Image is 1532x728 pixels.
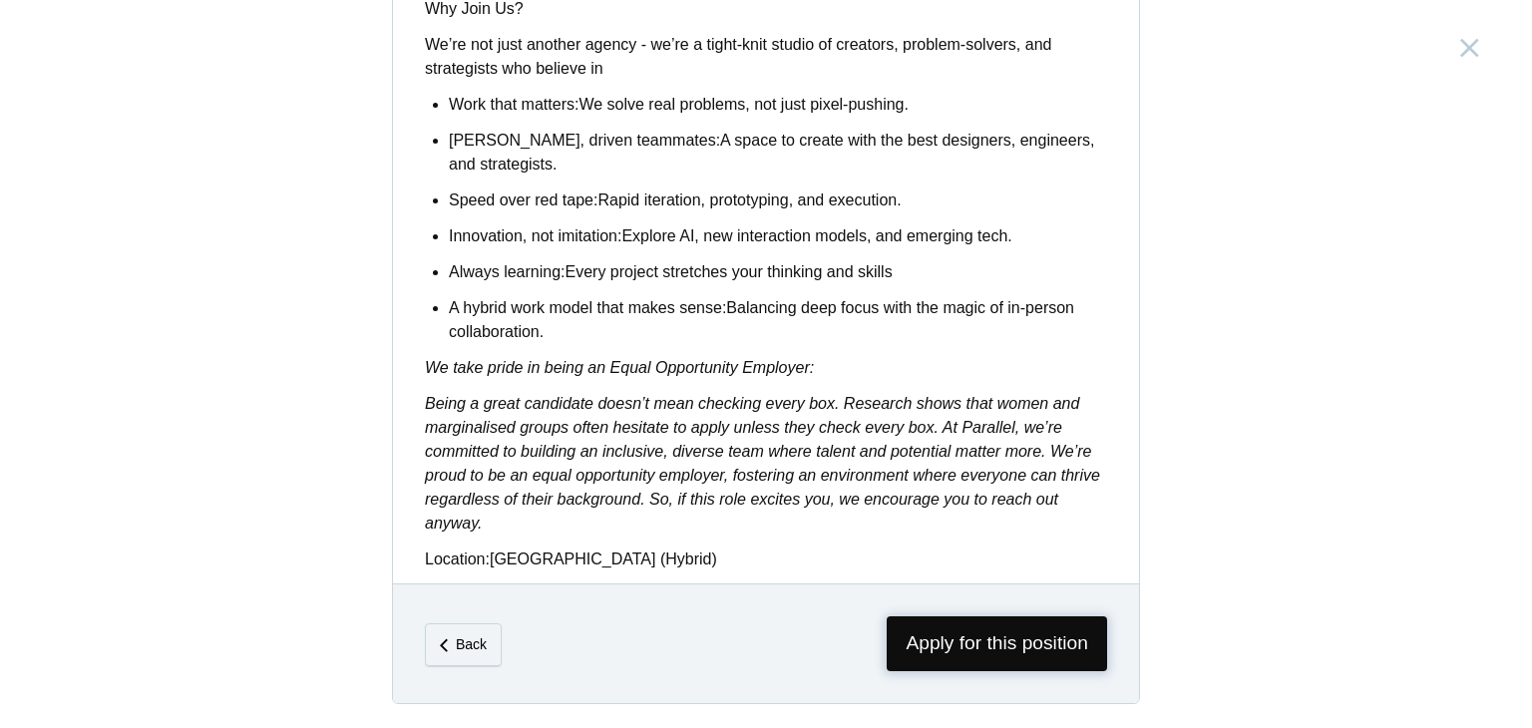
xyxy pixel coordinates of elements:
[449,132,720,149] strong: [PERSON_NAME], driven teammates:
[449,93,1107,117] p: We solve real problems, not just pixel-pushing.
[449,299,726,316] strong: A hybrid work model that makes sense:
[449,224,1107,248] p: Explore AI, new interaction models, and emerging tech.
[449,260,1107,284] p: Every project stretches your thinking and skills
[425,550,490,567] strong: Location:
[456,636,487,652] em: Back
[449,129,1107,177] p: A space to create with the best designers, engineers, and strategists.
[449,96,578,113] strong: Work that matters:
[449,263,566,280] strong: Always learning:
[425,33,1107,81] p: We’re not just another agency - we’re a tight-knit studio of creators, problem-solvers, and strat...
[449,296,1107,344] p: Balancing deep focus with the magic of in-person collaboration.
[425,395,1100,532] em: Being a great candidate doesn’t mean checking every box. Research shows that women and marginalis...
[425,547,1107,571] p: [GEOGRAPHIC_DATA] (Hybrid)
[887,616,1107,671] span: Apply for this position
[425,359,814,376] em: We take pride in being an Equal Opportunity Employer:
[449,191,597,208] strong: Speed over red tape:
[449,188,1107,212] p: Rapid iteration, prototyping, and execution.
[449,227,621,244] strong: Innovation, not imitation:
